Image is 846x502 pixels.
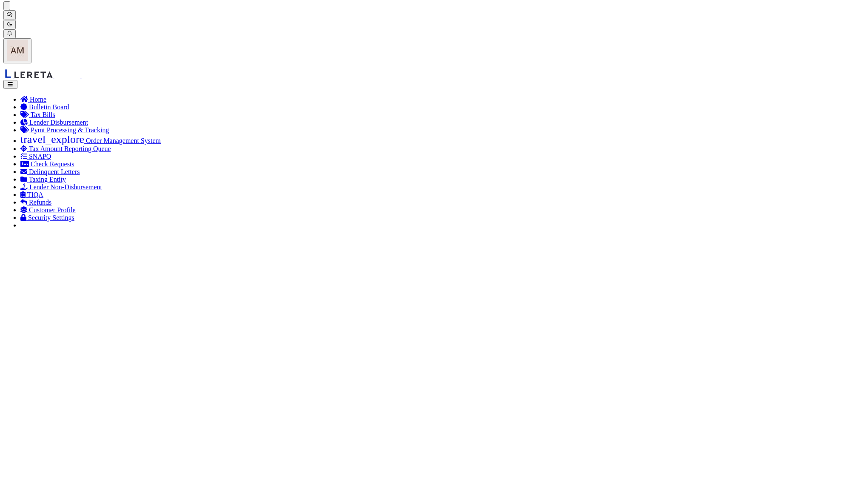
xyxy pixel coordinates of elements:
a: Pymt Processing & Tracking [20,126,109,134]
span: Bulletin Board [29,103,69,111]
a: Taxing Entity [20,176,66,183]
span: Customer Profile [29,206,76,214]
a: Lender Non-Disbursement [20,183,102,191]
a: Tax Amount Reporting Queue [20,145,111,152]
a: Refunds [20,199,51,206]
a: Home [20,96,46,103]
span: Tax Amount Reporting Queue [29,145,111,152]
span: Tax Bills [31,111,55,118]
a: Delinquent Letters [20,168,80,175]
a: Lender Disbursement [20,119,88,126]
span: Taxing Entity [29,176,66,183]
a: Check Requests [20,160,74,168]
span: Pymt Processing & Tracking [31,126,109,134]
span: Delinquent Letters [29,168,80,175]
span: TIQA [27,191,43,198]
a: Customer Profile [20,206,76,214]
span: SNAPQ [29,153,51,160]
span: Order Management System [86,137,161,144]
span: Lender Non-Disbursement [29,183,102,191]
a: SNAPQ [20,153,51,160]
i: travel_explore [20,134,84,145]
a: Security Settings [20,214,74,221]
a: TIQA [20,191,43,198]
a: travel_explore Order Management System [20,137,161,144]
a: Tax Bills [20,111,55,118]
span: Lender Disbursement [29,119,88,126]
span: Home [30,96,46,103]
span: Security Settings [28,214,74,221]
span: Check Requests [31,160,74,168]
span: Refunds [29,199,51,206]
a: Bulletin Board [20,103,69,111]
